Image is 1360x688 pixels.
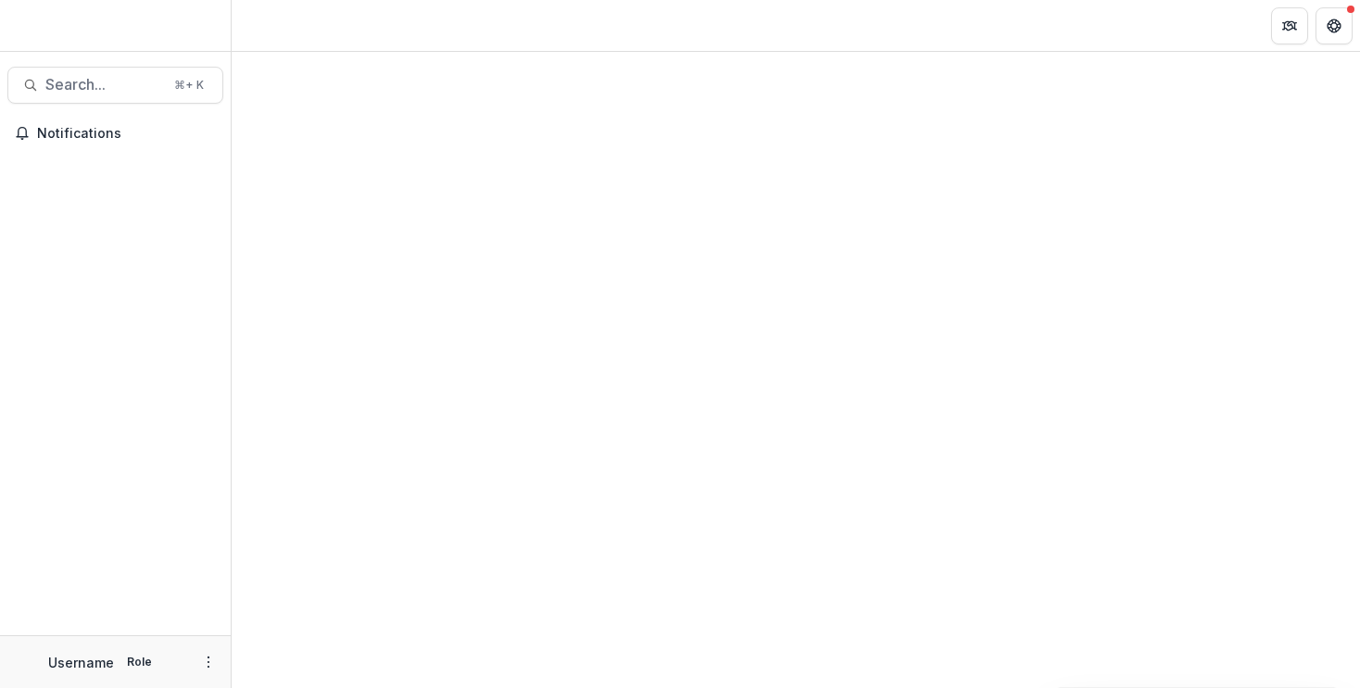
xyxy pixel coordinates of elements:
[45,76,163,94] span: Search...
[7,67,223,104] button: Search...
[197,651,220,673] button: More
[121,654,157,670] p: Role
[239,12,318,39] nav: breadcrumb
[48,653,114,672] p: Username
[170,75,208,95] div: ⌘ + K
[1316,7,1353,44] button: Get Help
[37,126,216,142] span: Notifications
[1271,7,1308,44] button: Partners
[7,119,223,148] button: Notifications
